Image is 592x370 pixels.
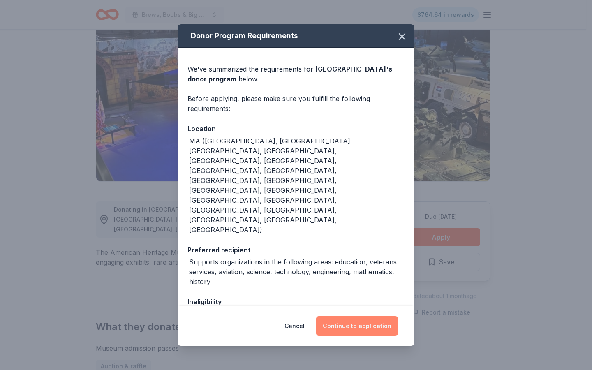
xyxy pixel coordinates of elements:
[189,136,405,235] div: MA ([GEOGRAPHIC_DATA], [GEOGRAPHIC_DATA], [GEOGRAPHIC_DATA], [GEOGRAPHIC_DATA], [GEOGRAPHIC_DATA]...
[178,24,414,48] div: Donor Program Requirements
[187,94,405,113] div: Before applying, please make sure you fulfill the following requirements:
[189,257,405,287] div: Supports organizations in the following areas: education, veterans services, aviation, science, t...
[316,316,398,336] button: Continue to application
[187,123,405,134] div: Location
[187,245,405,255] div: Preferred recipient
[187,296,405,307] div: Ineligibility
[284,316,305,336] button: Cancel
[187,64,405,84] div: We've summarized the requirements for below.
